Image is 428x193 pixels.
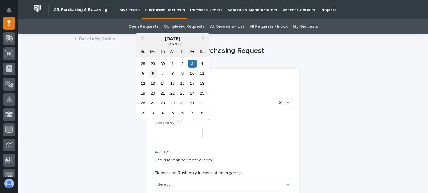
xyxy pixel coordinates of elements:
[138,59,207,118] div: month 2025-10
[250,19,288,34] a: All Requests - Inbox
[168,79,177,88] div: Choose Wednesday, October 15th, 2025
[32,3,43,14] img: Workspace Logo
[168,69,177,78] div: Choose Wednesday, October 8th, 2025
[139,60,147,68] div: Choose Sunday, September 28th, 2025
[159,109,167,117] div: Choose Tuesday, November 4th, 2025
[168,42,177,46] span: 2025
[3,177,15,190] button: users-avatar
[199,34,208,44] button: Next Month
[178,47,187,56] div: Th
[210,19,244,34] a: All Requests - List
[137,34,147,44] button: Previous Month
[188,47,196,56] div: Fr
[198,47,206,56] div: Sa
[139,47,147,56] div: Su
[157,181,173,188] div: Select...
[149,99,157,107] div: Choose Monday, October 27th, 2025
[188,69,196,78] div: Choose Friday, October 10th, 2025
[139,99,147,107] div: Choose Sunday, October 26th, 2025
[168,89,177,97] div: Choose Wednesday, October 22nd, 2025
[155,151,169,154] span: Priority
[293,19,318,34] a: My Requests
[188,60,196,68] div: Choose Friday, October 3rd, 2025
[3,4,15,16] button: Notifications
[147,47,299,55] h1: New Purchasing Request
[178,109,187,117] div: Choose Thursday, November 6th, 2025
[149,47,157,56] div: Mo
[168,109,177,117] div: Choose Wednesday, November 5th, 2025
[198,109,206,117] div: Choose Saturday, November 8th, 2025
[178,60,187,68] div: Choose Thursday, October 2nd, 2025
[149,109,157,117] div: Choose Monday, November 3rd, 2025
[159,60,167,68] div: Choose Tuesday, September 30th, 2025
[159,79,167,88] div: Choose Tuesday, October 14th, 2025
[198,69,206,78] div: Choose Saturday, October 11th, 2025
[159,69,167,78] div: Choose Tuesday, October 7th, 2025
[79,35,115,42] a: Back toMy Orders
[139,89,147,97] div: Choose Sunday, October 19th, 2025
[136,36,209,41] div: [DATE]
[139,79,147,88] div: Choose Sunday, October 12th, 2025
[159,89,167,97] div: Choose Tuesday, October 21st, 2025
[159,99,167,107] div: Choose Tuesday, October 28th, 2025
[155,121,176,125] span: Needed By
[8,7,15,17] div: Notifications
[188,79,196,88] div: Choose Friday, October 17th, 2025
[149,79,157,88] div: Choose Monday, October 13th, 2025
[159,47,167,56] div: Tu
[188,109,196,117] div: Choose Friday, November 7th, 2025
[188,99,196,107] div: Choose Friday, October 31st, 2025
[168,60,177,68] div: Choose Wednesday, October 1st, 2025
[198,60,206,68] div: Choose Saturday, October 4th, 2025
[178,89,187,97] div: Choose Thursday, October 23rd, 2025
[149,69,157,78] div: Choose Monday, October 6th, 2025
[164,19,204,34] a: Completed Requests
[188,89,196,97] div: Choose Friday, October 24th, 2025
[149,60,157,68] div: Choose Monday, September 29th, 2025
[178,69,187,78] div: Choose Thursday, October 9th, 2025
[54,7,107,12] h2: 05. Purchasing & Receiving
[128,19,158,34] a: Open Requests
[198,79,206,88] div: Choose Saturday, October 18th, 2025
[198,99,206,107] div: Choose Saturday, November 1st, 2025
[139,109,147,117] div: Choose Sunday, November 2nd, 2025
[149,89,157,97] div: Choose Monday, October 20th, 2025
[178,99,187,107] div: Choose Thursday, October 30th, 2025
[178,79,187,88] div: Choose Thursday, October 16th, 2025
[168,47,177,56] div: We
[155,157,292,176] p: Use "Normal" for most orders. Please use Rush only in case of emergency.
[168,99,177,107] div: Choose Wednesday, October 29th, 2025
[198,89,206,97] div: Choose Saturday, October 25th, 2025
[139,69,147,78] div: Choose Sunday, October 5th, 2025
